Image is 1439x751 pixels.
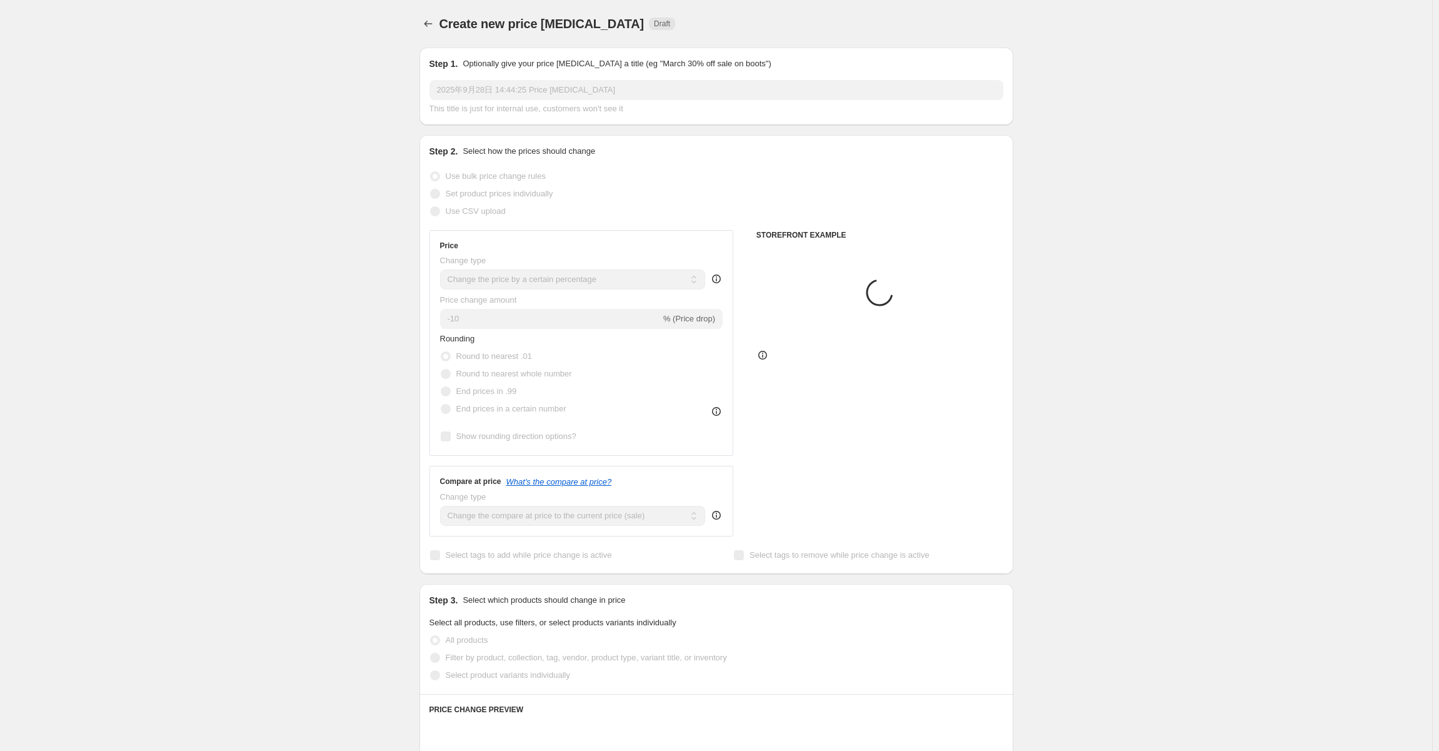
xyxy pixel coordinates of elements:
input: 30% off holiday sale [429,80,1003,100]
button: Price change jobs [419,15,437,33]
span: End prices in a certain number [456,404,566,413]
input: -15 [440,309,661,329]
span: End prices in .99 [456,386,517,396]
h3: Compare at price [440,476,501,486]
button: What's the compare at price? [506,477,612,486]
span: Change type [440,492,486,502]
div: help [710,273,723,285]
span: Select tags to remove while price change is active [750,550,930,560]
p: Optionally give your price [MEDICAL_DATA] a title (eg "March 30% off sale on boots") [463,58,771,70]
span: Set product prices individually [446,189,553,198]
span: Rounding [440,334,475,343]
h2: Step 3. [429,594,458,607]
span: Show rounding direction options? [456,431,576,441]
span: All products [446,635,488,645]
h2: Step 2. [429,145,458,158]
span: Draft [654,19,670,29]
span: Select all products, use filters, or select products variants individually [429,618,676,627]
span: Round to nearest .01 [456,351,532,361]
span: Use bulk price change rules [446,171,546,181]
h6: PRICE CHANGE PREVIEW [429,705,1003,715]
span: Change type [440,256,486,265]
h6: STOREFRONT EXAMPLE [756,230,1003,240]
span: Select product variants individually [446,670,570,680]
span: Price change amount [440,295,517,305]
p: Select how the prices should change [463,145,595,158]
p: Select which products should change in price [463,594,625,607]
span: Filter by product, collection, tag, vendor, product type, variant title, or inventory [446,653,727,662]
span: % (Price drop) [663,314,715,323]
span: Create new price [MEDICAL_DATA] [439,17,644,31]
span: This title is just for internal use, customers won't see it [429,104,623,113]
span: Round to nearest whole number [456,369,572,378]
h3: Price [440,241,458,251]
h2: Step 1. [429,58,458,70]
div: help [710,509,723,522]
span: Use CSV upload [446,206,506,216]
span: Select tags to add while price change is active [446,550,612,560]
